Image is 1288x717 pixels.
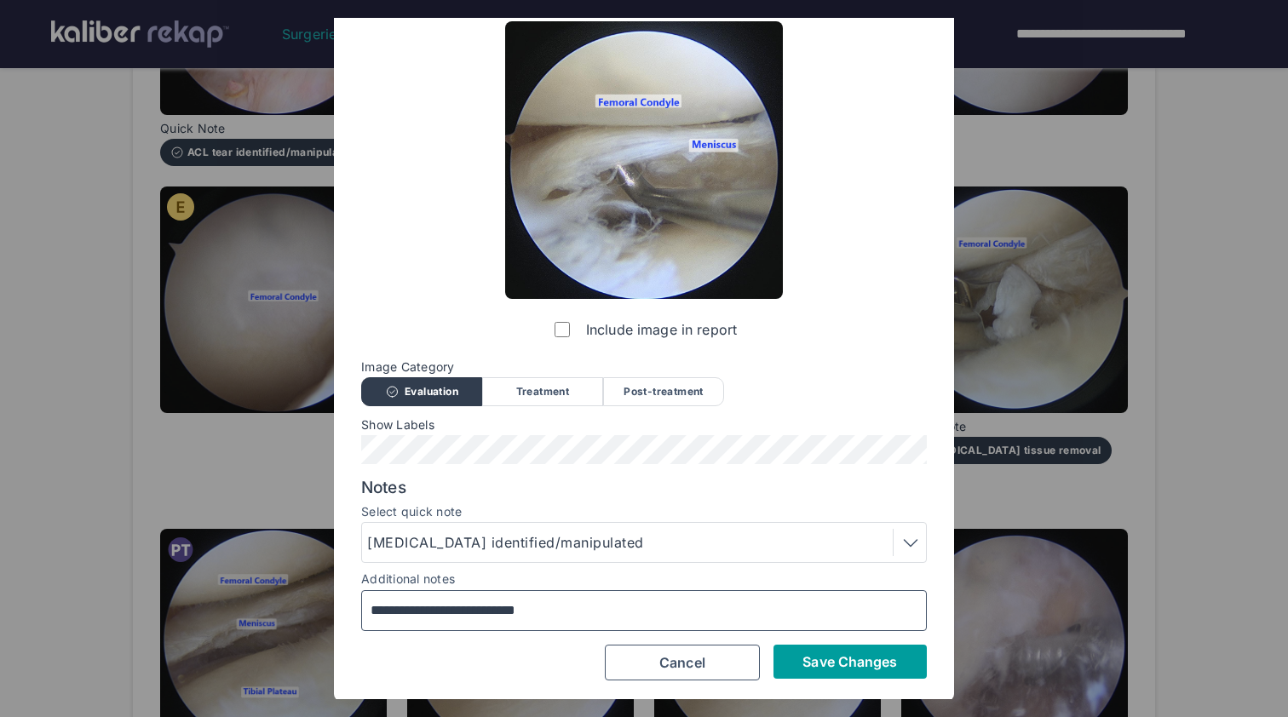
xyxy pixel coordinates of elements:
[482,377,603,406] div: Treatment
[367,532,649,553] div: [MEDICAL_DATA] identified/manipulated
[659,654,705,671] span: Cancel
[802,653,897,670] span: Save Changes
[555,322,570,337] input: Include image in report
[361,505,927,519] label: Select quick note
[605,645,760,680] button: Cancel
[505,21,783,299] img: Still0010.jpg
[361,377,482,406] div: Evaluation
[361,360,927,374] span: Image Category
[361,571,455,586] label: Additional notes
[773,645,927,679] button: Save Changes
[361,478,927,498] span: Notes
[551,313,737,347] label: Include image in report
[603,377,724,406] div: Post-treatment
[361,418,927,432] span: Show Labels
